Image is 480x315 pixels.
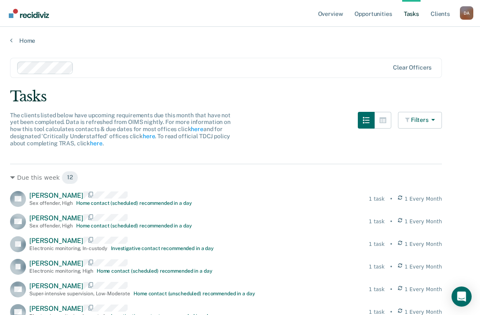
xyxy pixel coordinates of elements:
div: • [390,218,393,225]
a: Home [10,37,470,44]
span: 1 Every Month [405,195,442,203]
span: [PERSON_NAME] [29,237,83,245]
div: Home contact (unscheduled) recommended in a day [133,291,255,297]
button: Filters [398,112,442,129]
div: 1 task [369,218,385,225]
div: Electronic monitoring , High [29,268,93,274]
div: D A [460,6,473,20]
span: 1 Every Month [405,263,442,271]
a: here [191,126,203,132]
span: [PERSON_NAME] [29,191,83,199]
div: 1 task [369,286,385,293]
div: Home contact (scheduled) recommended in a day [97,268,213,274]
span: 1 Every Month [405,240,442,248]
div: Tasks [10,88,470,105]
span: 1 Every Month [405,286,442,293]
a: here [90,140,102,147]
span: [PERSON_NAME] [29,214,83,222]
a: here [143,133,155,139]
div: • [390,286,393,293]
div: 1 task [369,263,385,271]
div: 1 task [369,195,385,203]
div: 1 task [369,240,385,248]
div: Investigative contact recommended in a day [111,245,214,251]
div: Electronic monitoring , In-custody [29,245,108,251]
span: 12 [62,171,78,184]
span: [PERSON_NAME] [29,282,83,290]
div: • [390,240,393,248]
div: Clear officers [393,64,431,71]
div: • [390,195,393,203]
span: The clients listed below have upcoming requirements due this month that have not yet been complet... [10,112,231,147]
span: [PERSON_NAME] [29,305,83,312]
div: Due this week 12 [10,171,442,184]
div: Super-intensive supervision , Low-Moderate [29,291,130,297]
div: Sex offender , High [29,200,73,206]
button: Profile dropdown button [460,6,473,20]
img: Recidiviz [9,9,49,18]
div: • [390,263,393,271]
div: Home contact (scheduled) recommended in a day [76,200,192,206]
div: Sex offender , High [29,223,73,229]
span: 1 Every Month [405,218,442,225]
div: Open Intercom Messenger [452,287,472,307]
span: [PERSON_NAME] [29,259,83,267]
div: Home contact (scheduled) recommended in a day [76,223,192,229]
